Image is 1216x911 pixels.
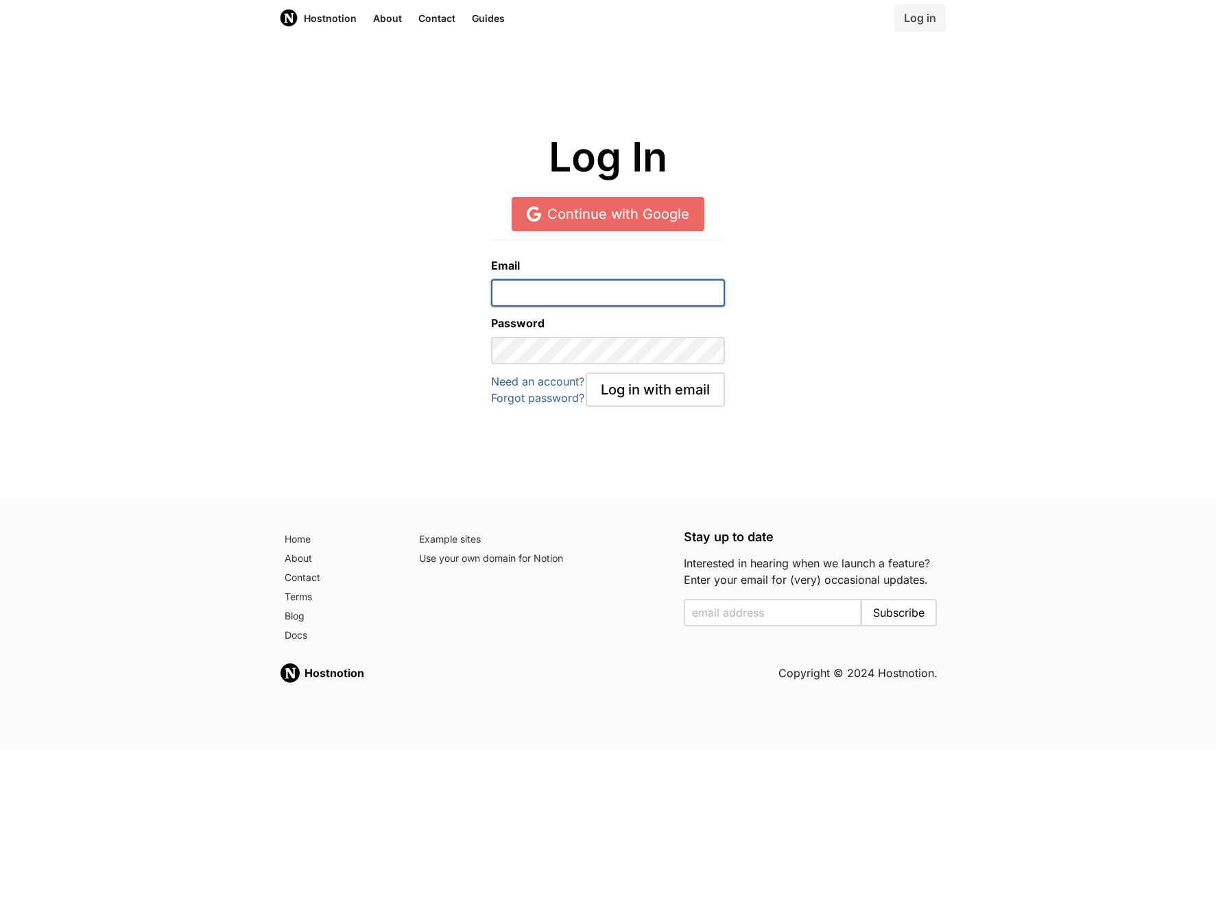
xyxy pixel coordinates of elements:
a: Contact [279,569,398,588]
button: Log in with email [586,372,725,407]
a: Docs [279,626,398,646]
strong: Hostnotion [305,666,364,680]
h5: Copyright © 2024 Hostnotion. [778,665,938,681]
img: Hostnotion logo [279,662,301,684]
a: Home [279,530,398,549]
a: Log in [894,4,946,32]
a: Blog [279,607,398,626]
img: Host Notion logo [279,8,298,27]
label: Password [491,315,725,331]
a: Use your own domain for Notion [414,549,667,569]
a: About [279,549,398,569]
button: Subscribe [861,599,937,626]
h5: Stay up to date [684,530,938,544]
a: Forgot password? [491,391,584,405]
label: Email [491,257,725,274]
a: Continue with Google [512,197,704,231]
p: Interested in hearing when we launch a feature? Enter your email for (very) occasional updates. [684,555,938,588]
a: Terms [279,588,398,607]
input: Enter your email to subscribe to the email list and be notified when we launch [684,599,862,626]
h1: Log In [279,134,938,180]
a: Need an account? [491,375,584,388]
a: Example sites [414,530,667,549]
